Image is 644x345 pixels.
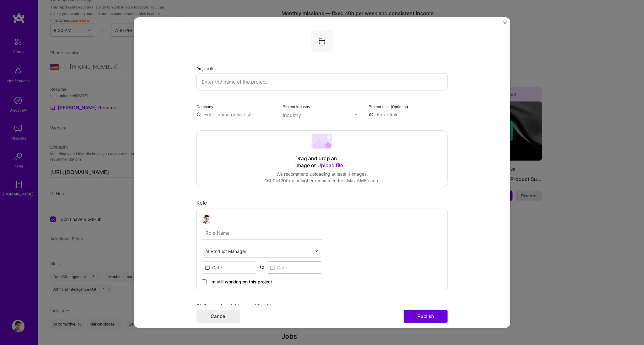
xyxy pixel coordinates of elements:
label: Project title [196,66,217,71]
button: Publish [404,310,448,323]
button: Close [503,21,507,28]
div: to [260,264,264,270]
div: Role [196,200,448,206]
div: Industry [283,112,301,118]
img: drop icon [314,249,318,253]
img: drop icon [354,112,358,116]
div: Skills used — Add up to 12 skills [196,303,448,309]
button: Cancel [196,310,240,323]
input: Enter name or website [196,111,275,118]
label: Project industry [283,104,310,109]
div: 1600x1200px or higher recommended. Max 5MB each. [265,177,379,184]
div: Drag and drop an image or [295,155,349,169]
input: Role Name [202,227,322,240]
div: Drag and drop an image or Upload fileWe recommend uploading at least 4 images.1600x1200px or high... [196,130,448,187]
input: Enter the name of the project [196,73,448,90]
input: Date [202,261,257,274]
input: Enter link [369,111,448,118]
div: We recommend uploading at least 4 images. [265,171,379,177]
label: Company [196,104,213,109]
img: Company logo [311,30,333,52]
span: Upload file [317,162,343,168]
span: I’m still working on this project [209,279,272,285]
input: Date [267,261,322,274]
label: Project Link (Optional) [369,104,408,109]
